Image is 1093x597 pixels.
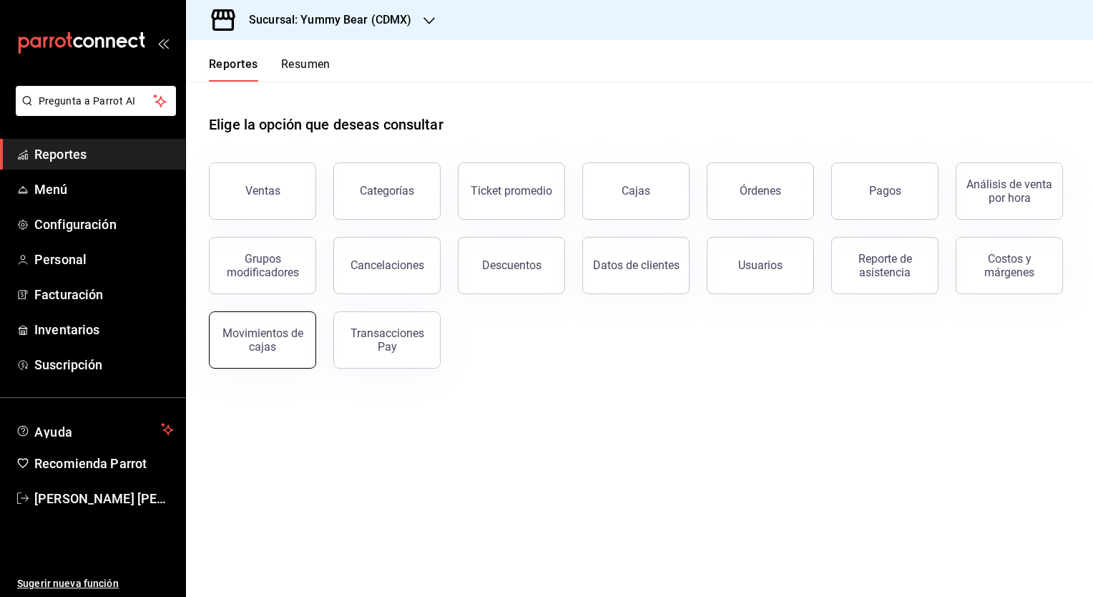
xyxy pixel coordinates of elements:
[17,576,174,591] span: Sugerir nueva función
[209,57,258,82] button: Reportes
[831,162,938,220] button: Pagos
[582,237,690,294] button: Datos de clientes
[34,215,174,234] span: Configuración
[869,184,901,198] div: Pagos
[458,162,565,220] button: Ticket promedio
[956,162,1063,220] button: Análisis de venta por hora
[840,252,929,279] div: Reporte de asistencia
[218,326,307,354] div: Movimientos de cajas
[34,454,174,473] span: Recomienda Parrot
[245,184,280,198] div: Ventas
[209,237,316,294] button: Grupos modificadores
[34,320,174,339] span: Inventarios
[34,489,174,508] span: [PERSON_NAME] [PERSON_NAME]
[738,258,783,272] div: Usuarios
[351,258,424,272] div: Cancelaciones
[209,114,443,135] h1: Elige la opción que deseas consultar
[333,162,441,220] button: Categorías
[831,237,938,294] button: Reporte de asistencia
[34,421,155,438] span: Ayuda
[16,86,176,116] button: Pregunta a Parrot AI
[34,250,174,269] span: Personal
[209,162,316,220] button: Ventas
[209,57,330,82] div: navigation tabs
[965,178,1054,205] div: Análisis de venta por hora
[740,184,781,198] div: Órdenes
[34,285,174,304] span: Facturación
[209,311,316,369] button: Movimientos de cajas
[360,184,414,198] div: Categorías
[39,94,154,109] span: Pregunta a Parrot AI
[956,237,1063,294] button: Costos y márgenes
[593,258,680,272] div: Datos de clientes
[343,326,431,354] div: Transacciones Pay
[582,162,690,220] a: Cajas
[458,237,565,294] button: Descuentos
[237,11,412,29] h3: Sucursal: Yummy Bear (CDMX)
[10,104,176,119] a: Pregunta a Parrot AI
[482,258,541,272] div: Descuentos
[707,162,814,220] button: Órdenes
[333,237,441,294] button: Cancelaciones
[333,311,441,369] button: Transacciones Pay
[34,355,174,374] span: Suscripción
[281,57,330,82] button: Resumen
[34,180,174,199] span: Menú
[218,252,307,279] div: Grupos modificadores
[707,237,814,294] button: Usuarios
[965,252,1054,279] div: Costos y márgenes
[622,183,651,200] div: Cajas
[471,184,552,198] div: Ticket promedio
[34,145,174,164] span: Reportes
[157,37,169,49] button: open_drawer_menu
